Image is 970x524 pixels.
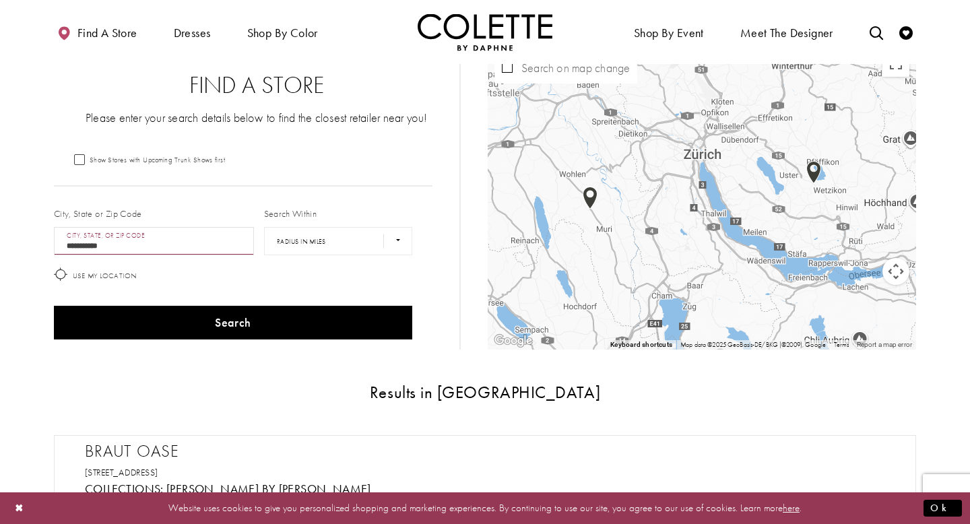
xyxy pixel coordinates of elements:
button: Keyboard shortcuts [610,340,672,350]
p: Please enter your search details below to find the closest retailer near you! [81,109,432,126]
button: Close Dialog [8,496,31,520]
p: Website uses cookies to give you personalized shopping and marketing experiences. By continuing t... [97,499,873,517]
img: Google Image #44 [491,332,536,350]
img: Colette by Daphne [418,13,552,51]
div: Map with store locations [488,43,916,350]
h2: Braut Oase [85,441,899,461]
h3: Results in [GEOGRAPHIC_DATA] [54,383,916,401]
button: Search [54,306,412,339]
label: Search Within [264,207,317,220]
a: Report a map error [857,341,912,348]
h2: Find a Store [81,72,432,99]
a: here [783,501,800,515]
select: Radius In Miles [264,227,412,255]
a: Terms (opens in new tab) [834,340,849,349]
a: Check Wishlist [896,13,916,51]
a: Visit Home Page [418,13,552,51]
span: Map data ©2025 GeoBasis-DE/BKG (©2009), Google [680,340,826,349]
a: Visit Colette by Daphne page [166,481,371,496]
button: Map camera controls [882,258,909,285]
button: Submit Dialog [924,500,962,517]
span: Collections: [85,481,164,496]
a: Toggle search [866,13,886,51]
a: [STREET_ADDRESS] [85,466,158,478]
label: City, State or Zip Code [54,207,142,220]
a: Open this area in Google Maps (opens a new window) [491,332,536,350]
input: City, State, or ZIP Code [54,227,254,255]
